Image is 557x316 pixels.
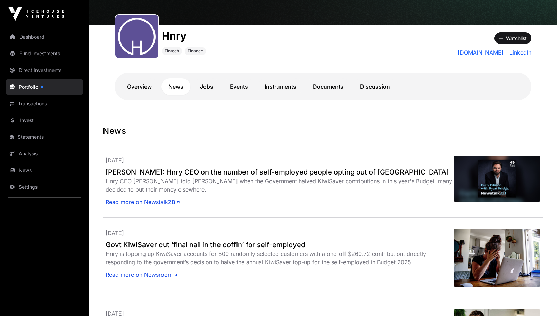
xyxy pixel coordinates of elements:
[106,229,454,237] p: [DATE]
[458,48,504,57] a: [DOMAIN_NAME]
[106,240,454,250] a: Govt KiwiSaver cut ‘final nail in the coffin’ for self-employed
[6,29,83,44] a: Dashboard
[6,79,83,95] a: Portfolio
[6,63,83,78] a: Direct Investments
[165,48,179,54] span: Fintech
[193,78,220,95] a: Jobs
[106,156,454,164] p: [DATE]
[6,179,83,195] a: Settings
[106,198,180,206] a: Read more on NewstalkZB
[522,283,557,316] iframe: Chat Widget
[258,78,303,95] a: Instruments
[106,250,454,266] div: Hnry is topping up KiwiSaver accounts for 500 randomly selected customers with a one-off $260.72 ...
[120,78,159,95] a: Overview
[120,78,526,95] nav: Tabs
[106,177,454,194] div: Hnry CEO [PERSON_NAME] told [PERSON_NAME] when the Government halved KiwiSaver contributions in t...
[454,156,540,202] img: image.jpg
[161,78,190,95] a: News
[106,270,177,279] a: Read more on Newsroom
[118,18,156,55] img: Hnry.svg
[494,32,531,44] button: Watchlist
[6,96,83,111] a: Transactions
[6,46,83,61] a: Fund Investments
[454,229,540,287] img: GettyImages-1216299239-scaled.jpg
[188,48,203,54] span: Finance
[353,78,397,95] a: Discussion
[306,78,350,95] a: Documents
[103,125,543,137] h1: News
[6,163,83,178] a: News
[6,146,83,161] a: Analysis
[223,78,255,95] a: Events
[106,167,454,177] a: [PERSON_NAME]: Hnry CEO on the number of self-employed people opting out of [GEOGRAPHIC_DATA]
[6,113,83,128] a: Invest
[507,48,531,57] a: LinkedIn
[8,7,64,21] img: Icehouse Ventures Logo
[162,30,206,42] h1: Hnry
[6,129,83,145] a: Statements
